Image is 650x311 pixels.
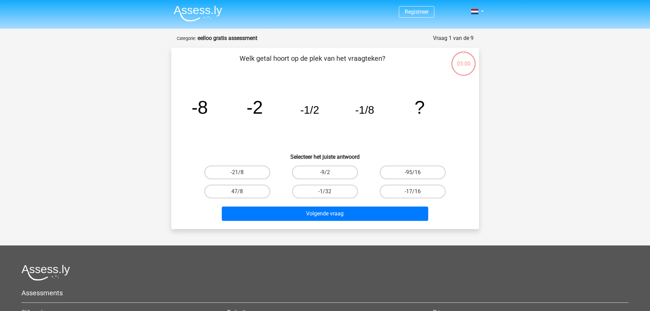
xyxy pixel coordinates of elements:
label: -95/16 [380,166,446,179]
label: -9/2 [292,166,358,179]
a: Registreer [405,9,429,15]
img: Assessly logo [21,265,70,281]
tspan: -8 [191,97,208,117]
label: 47/8 [204,185,270,198]
h6: Selecteer het juiste antwoord [182,148,468,160]
tspan: -2 [246,97,263,117]
tspan: -1/8 [355,104,374,116]
label: -1/32 [292,185,358,198]
h5: Assessments [21,289,629,297]
small: Categorie: [177,36,196,41]
button: Volgende vraag [222,207,428,221]
img: Assessly [174,5,222,22]
label: -21/8 [204,166,270,179]
p: Welk getal hoort op de plek van het vraagteken? [182,53,443,74]
label: -17/16 [380,185,446,198]
div: 05:00 [451,51,476,68]
tspan: ? [415,97,425,117]
div: Vraag 1 van de 9 [433,34,474,42]
strong: eelloo gratis assessment [198,35,257,41]
tspan: -1/2 [300,104,319,116]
